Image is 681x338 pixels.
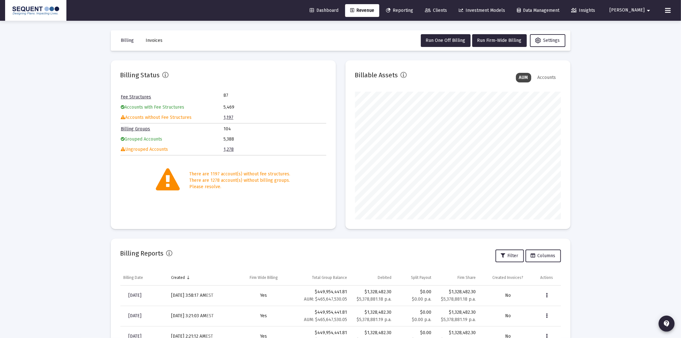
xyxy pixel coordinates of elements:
div: [DATE] 3:21:03 AM [171,313,232,319]
td: Grouped Accounts [121,134,223,144]
td: Column Total Group Balance [292,270,350,285]
td: Column Split Payout [395,270,435,285]
div: [DATE] 3:58:17 AM [171,292,232,299]
div: Yes [238,313,289,319]
small: $5,378,881.18 p.a. [357,296,391,302]
span: [DATE] [129,313,142,319]
button: Invoices [141,34,168,47]
a: Fee Structures [121,94,151,100]
div: There are 1197 account(s) without fee structures. [190,171,291,177]
a: Data Management [512,4,564,17]
span: Settings [535,38,560,43]
mat-icon: arrow_drop_down [645,4,652,17]
div: Firm Wide Billing [250,275,278,280]
span: Billing [121,38,134,43]
span: Investment Models [459,8,505,13]
small: EST [206,313,214,319]
span: Run One Off Billing [426,38,465,43]
div: AUM [516,73,531,82]
div: Split Payout [411,275,431,280]
div: Created [171,275,185,280]
a: 1,197 [223,115,233,120]
div: Accounts [534,73,559,82]
div: $1,328,482.30 [353,309,391,316]
div: $1,328,482.30 [438,330,476,336]
td: Ungrouped Accounts [121,145,223,154]
small: $5,378,881.19 p.a. [441,317,476,322]
td: Column Billing Date [120,270,168,285]
button: Settings [530,34,565,47]
td: Column Debited [350,270,395,285]
span: Invoices [146,38,163,43]
span: Clients [425,8,447,13]
a: Revenue [345,4,379,17]
div: Created Invoices? [493,275,524,280]
span: Insights [571,8,595,13]
mat-icon: contact_support [663,320,670,327]
a: [DATE] [124,289,147,302]
small: $5,378,881.18 p.a. [441,296,476,302]
td: 104 [223,124,326,134]
small: $0.00 p.a. [412,296,431,302]
div: Total Group Balance [312,275,347,280]
span: Filter [501,253,518,258]
div: Actions [540,275,553,280]
span: Dashboard [310,8,338,13]
td: Column Actions [537,270,561,285]
td: Accounts with Fee Structures [121,103,223,112]
span: [DATE] [129,293,142,298]
div: $1,328,482.30 [353,289,391,295]
td: 5,388 [223,134,326,144]
div: $0.00 [398,289,431,303]
a: Dashboard [305,4,344,17]
span: Run Firm-Wide Billing [477,38,522,43]
small: AUM: $465,647,530.05 [304,317,347,322]
td: 5,469 [223,103,326,112]
a: [DATE] [124,310,147,322]
div: Firm Share [458,275,476,280]
button: Filter [496,250,524,262]
h2: Billable Assets [355,70,398,80]
small: EST [206,293,213,298]
a: Reporting [381,4,418,17]
button: Columns [526,250,561,262]
div: Debited [378,275,391,280]
button: [PERSON_NAME] [602,4,660,17]
div: $449,954,441.81 [295,289,347,303]
button: Run Firm-Wide Billing [472,34,527,47]
a: Investment Models [454,4,510,17]
div: $1,328,482.30 [353,330,391,336]
button: Billing [116,34,139,47]
span: Data Management [517,8,559,13]
small: AUM: $465,647,530.05 [304,296,347,302]
div: $0.00 [398,309,431,323]
td: Column Created [168,270,235,285]
a: Clients [420,4,452,17]
div: Please resolve. [190,184,291,190]
h2: Billing Reports [120,248,164,258]
div: Yes [238,292,289,299]
div: $449,954,441.81 [295,309,347,323]
div: $1,328,482.30 [438,309,476,316]
button: Run One Off Billing [421,34,471,47]
div: There are 1278 account(s) without billing groups. [190,177,291,184]
div: No [482,292,534,299]
a: 1,278 [223,147,234,152]
span: Revenue [350,8,374,13]
td: Column Firm Wide Billing [235,270,292,285]
small: $0.00 p.a. [412,317,431,322]
span: Columns [531,253,556,258]
a: Billing Groups [121,126,150,132]
div: Billing Date [124,275,143,280]
td: Column Firm Share [435,270,479,285]
div: $1,328,482.30 [438,289,476,295]
img: Dashboard [10,4,62,17]
span: [PERSON_NAME] [609,8,645,13]
td: 87 [223,92,275,99]
span: Reporting [386,8,413,13]
h2: Billing Status [120,70,160,80]
td: Accounts without Fee Structures [121,113,223,122]
td: Column Created Invoices? [479,270,537,285]
div: No [482,313,534,319]
small: $5,378,881.19 p.a. [357,317,391,322]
